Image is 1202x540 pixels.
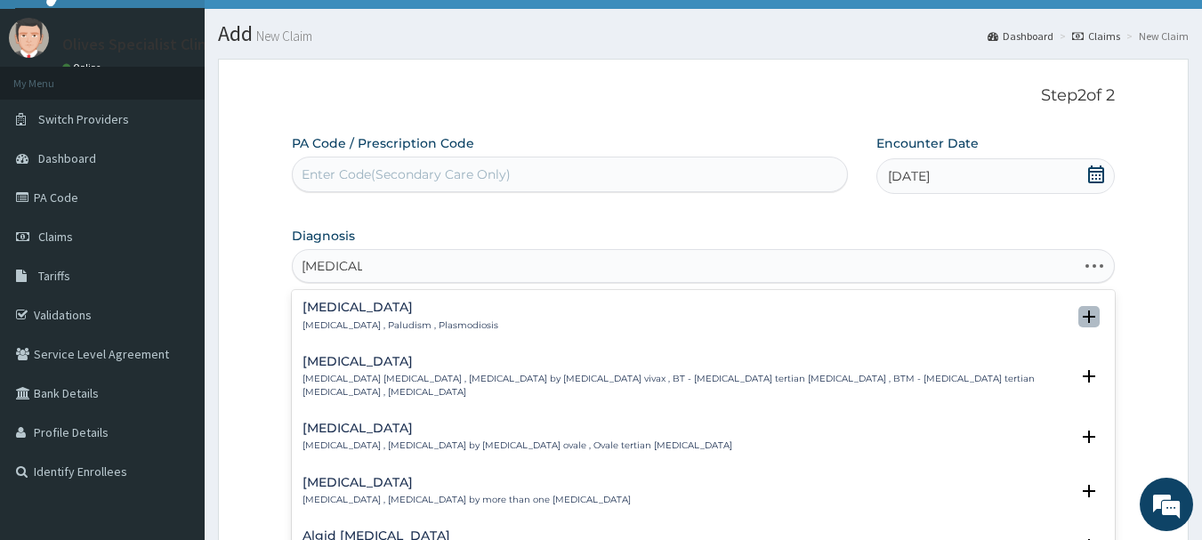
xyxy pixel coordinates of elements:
p: [MEDICAL_DATA] , [MEDICAL_DATA] by [MEDICAL_DATA] ovale , Ovale tertian [MEDICAL_DATA] [303,439,732,452]
h1: Add [218,22,1189,45]
p: Olives Specialist Clinic [62,36,218,52]
span: Tariffs [38,268,70,284]
span: Claims [38,229,73,245]
span: Dashboard [38,150,96,166]
div: Enter Code(Secondary Care Only) [302,165,511,183]
i: open select status [1078,366,1100,387]
label: PA Code / Prescription Code [292,134,474,152]
h4: [MEDICAL_DATA] [303,301,498,314]
h4: [MEDICAL_DATA] [303,355,1070,368]
p: [MEDICAL_DATA] [MEDICAL_DATA] , [MEDICAL_DATA] by [MEDICAL_DATA] vivax , BT - [MEDICAL_DATA] tert... [303,373,1070,399]
div: Chat with us now [93,100,299,123]
span: Switch Providers [38,111,129,127]
p: [MEDICAL_DATA] , Paludism , Plasmodiosis [303,319,498,332]
a: Dashboard [988,28,1053,44]
img: User Image [9,18,49,58]
div: Minimize live chat window [292,9,335,52]
label: Encounter Date [876,134,979,152]
span: We're online! [103,158,246,338]
span: [DATE] [888,167,930,185]
small: New Claim [253,29,312,43]
p: [MEDICAL_DATA] , [MEDICAL_DATA] by more than one [MEDICAL_DATA] [303,494,631,506]
li: New Claim [1122,28,1189,44]
p: Step 2 of 2 [292,86,1116,106]
a: Claims [1072,28,1120,44]
h4: [MEDICAL_DATA] [303,476,631,489]
h4: [MEDICAL_DATA] [303,422,732,435]
textarea: Type your message and hit 'Enter' [9,355,339,417]
a: Online [62,61,105,74]
label: Diagnosis [292,227,355,245]
i: open select status [1078,306,1100,327]
img: d_794563401_company_1708531726252_794563401 [33,89,72,133]
i: open select status [1078,426,1100,447]
i: open select status [1078,480,1100,502]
